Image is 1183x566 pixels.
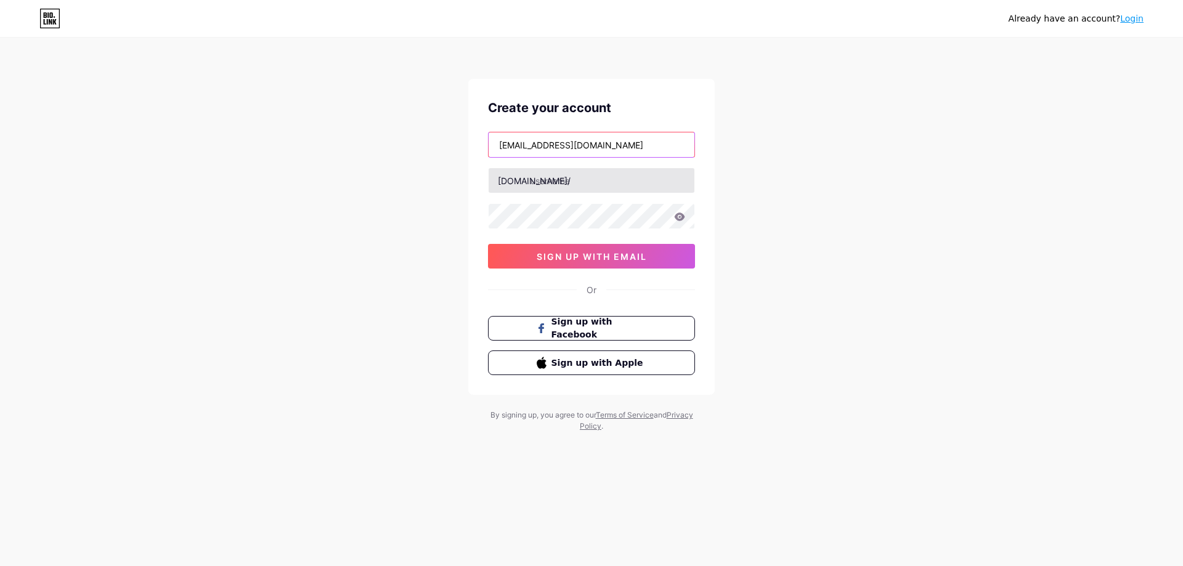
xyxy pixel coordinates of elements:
div: Create your account [488,99,695,117]
button: sign up with email [488,244,695,269]
input: Email [489,132,694,157]
div: By signing up, you agree to our and . [487,410,696,432]
a: Login [1120,14,1144,23]
button: Sign up with Facebook [488,316,695,341]
span: Sign up with Apple [551,357,647,370]
span: sign up with email [537,251,647,262]
div: [DOMAIN_NAME]/ [498,174,571,187]
input: username [489,168,694,193]
button: Sign up with Apple [488,350,695,375]
div: Already have an account? [1009,12,1144,25]
div: Or [587,283,596,296]
a: Terms of Service [596,410,654,419]
span: Sign up with Facebook [551,315,647,341]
